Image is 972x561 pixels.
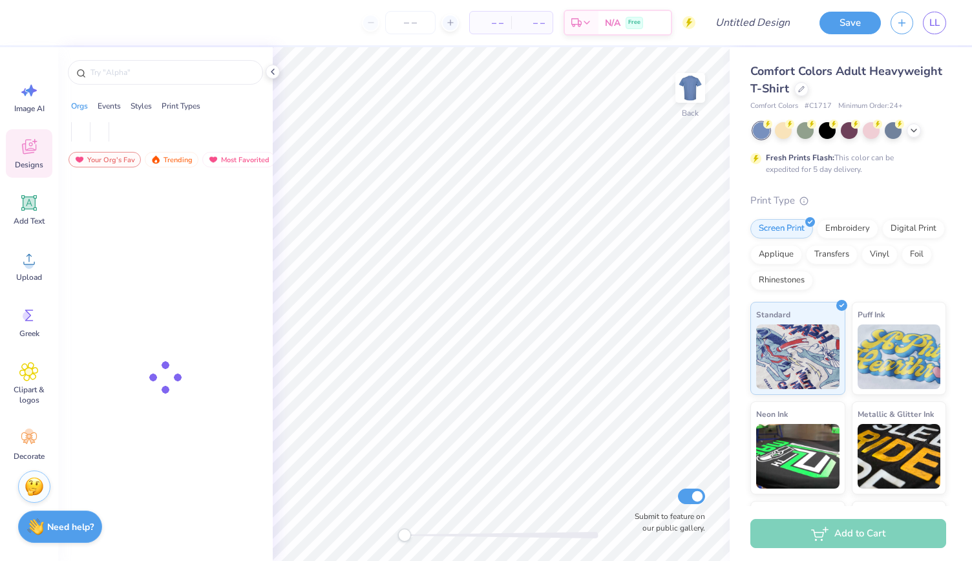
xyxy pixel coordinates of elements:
span: LL [929,16,940,30]
span: Metallic & Glitter Ink [858,407,934,421]
span: Comfort Colors [750,101,798,112]
div: Your Org's Fav [69,152,141,167]
span: Decorate [14,451,45,461]
span: Free [628,18,640,27]
span: Clipart & logos [8,385,50,405]
div: Back [682,107,699,119]
div: Applique [750,245,802,264]
span: Minimum Order: 24 + [838,101,903,112]
span: Standard [756,308,790,321]
div: This color can be expedited for 5 day delivery. [766,152,925,175]
span: Upload [16,272,42,282]
span: Comfort Colors Adult Heavyweight T-Shirt [750,63,942,96]
input: Try "Alpha" [89,66,255,79]
a: LL [923,12,946,34]
div: Digital Print [882,219,945,238]
strong: Need help? [47,521,94,533]
span: N/A [605,16,620,30]
strong: Fresh Prints Flash: [766,153,834,163]
span: – – [478,16,503,30]
img: Puff Ink [858,324,941,389]
span: Neon Ink [756,407,788,421]
img: most_fav.gif [74,155,85,164]
div: Trending [145,152,198,167]
div: Orgs [71,100,88,112]
div: Embroidery [817,219,878,238]
label: Submit to feature on our public gallery. [628,511,705,534]
span: Puff Ink [858,308,885,321]
span: Add Text [14,216,45,226]
img: most_fav.gif [208,155,218,164]
div: Vinyl [861,245,898,264]
div: Most Favorited [202,152,275,167]
span: – – [519,16,545,30]
img: Back [677,75,703,101]
span: # C1717 [805,101,832,112]
div: Screen Print [750,219,813,238]
div: Events [98,100,121,112]
input: Untitled Design [705,10,800,36]
img: trending.gif [151,155,161,164]
img: Metallic & Glitter Ink [858,424,941,489]
div: Transfers [806,245,858,264]
div: Foil [902,245,932,264]
span: Greek [19,328,39,339]
div: Print Types [162,100,200,112]
div: Rhinestones [750,271,813,290]
input: – – [385,11,436,34]
img: Neon Ink [756,424,840,489]
div: Accessibility label [398,529,411,542]
span: Designs [15,160,43,170]
button: Save [819,12,881,34]
img: Standard [756,324,840,389]
span: Image AI [14,103,45,114]
div: Styles [131,100,152,112]
div: Print Type [750,193,946,208]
